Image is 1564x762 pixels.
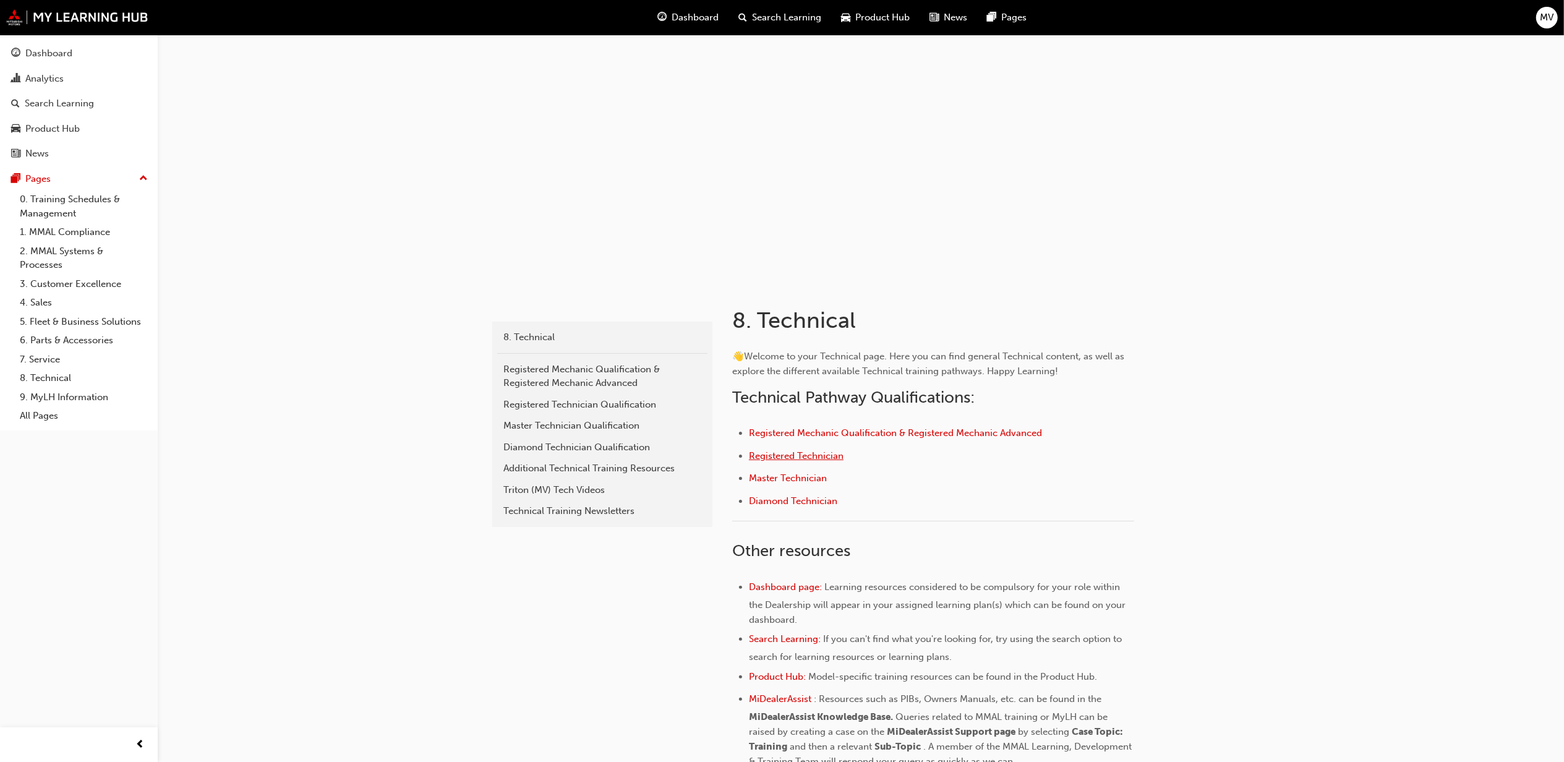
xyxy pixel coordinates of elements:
[729,5,832,30] a: search-iconSearch Learning
[25,96,94,111] div: Search Learning
[944,11,968,25] span: News
[497,415,707,437] a: Master Technician Qualification
[814,693,1101,704] span: : Resources such as PIBs, Owners Manuals, etc. can be found in the
[887,726,1015,737] span: MiDealerAssist Support page
[732,541,850,560] span: Other resources
[15,223,153,242] a: 1. MMAL Compliance
[6,9,148,25] img: mmal
[503,440,701,455] div: Diamond Technician Qualification
[11,74,20,85] span: chart-icon
[5,118,153,140] a: Product Hub
[874,741,921,752] span: Sub-Topic
[1002,11,1027,25] span: Pages
[11,148,20,160] span: news-icon
[1536,7,1558,28] button: MV
[497,458,707,479] a: Additional Technical Training Resources
[749,581,1128,625] span: Learning resources considered to be compulsory for your role within the Dealership will appear in...
[136,737,145,753] span: prev-icon
[139,171,148,187] span: up-icon
[749,581,822,593] a: Dashboard page:
[15,312,153,332] a: 5. Fleet & Business Solutions
[5,42,153,65] a: Dashboard
[497,479,707,501] a: Triton (MV) Tech Videos
[732,307,1138,334] h1: 8. Technical
[503,398,701,412] div: Registered Technician Qualification
[978,5,1037,30] a: pages-iconPages
[1540,11,1554,25] span: MV
[749,633,1124,662] span: If you can't find what you're looking for, try using the search option to search for learning res...
[988,10,997,25] span: pages-icon
[739,10,748,25] span: search-icon
[11,174,20,185] span: pages-icon
[503,419,701,433] div: Master Technician Qualification
[11,124,20,135] span: car-icon
[15,242,153,275] a: 2. MMAL Systems & Processes
[749,711,893,722] span: MiDealerAssist Knowledge Base.
[15,369,153,388] a: 8. Technical
[732,388,975,407] span: Technical Pathway Qualifications:
[832,5,920,30] a: car-iconProduct Hub
[749,495,837,507] a: Diamond Technician
[5,67,153,90] a: Analytics
[503,483,701,497] div: Triton (MV) Tech Videos
[25,46,72,61] div: Dashboard
[497,394,707,416] a: Registered Technician Qualification
[648,5,729,30] a: guage-iconDashboard
[15,406,153,426] a: All Pages
[856,11,910,25] span: Product Hub
[732,351,744,362] span: 👋
[1018,726,1069,737] span: by selecting
[930,10,939,25] span: news-icon
[25,122,80,136] div: Product Hub
[497,500,707,522] a: Technical Training Newsletters
[5,142,153,165] a: News
[5,168,153,191] button: Pages
[658,10,667,25] span: guage-icon
[503,362,701,390] div: Registered Mechanic Qualification & Registered Mechanic Advanced
[920,5,978,30] a: news-iconNews
[749,693,811,704] a: MiDealerAssist
[732,351,1127,377] span: Welcome to your Technical page. Here you can find general Technical content, as well as explore t...
[672,11,719,25] span: Dashboard
[749,427,1042,439] a: Registered Mechanic Qualification & Registered Mechanic Advanced
[15,331,153,350] a: 6. Parts & Accessories
[11,48,20,59] span: guage-icon
[749,450,844,461] a: Registered Technician
[15,190,153,223] a: 0. Training Schedules & Management
[25,172,51,186] div: Pages
[5,40,153,168] button: DashboardAnalyticsSearch LearningProduct HubNews
[749,473,827,484] a: Master Technician
[15,388,153,407] a: 9. MyLH Information
[497,327,707,348] a: 8. Technical
[25,147,49,161] div: News
[503,330,701,345] div: 8. Technical
[749,671,806,682] a: Product Hub:
[749,711,1110,737] span: Queries related to MMAL training or MyLH can be raised by creating a case on the
[11,98,20,109] span: search-icon
[497,437,707,458] a: Diamond Technician Qualification
[503,504,701,518] div: Technical Training Newsletters
[15,275,153,294] a: 3. Customer Excellence
[790,741,872,752] span: and then a relevant
[842,10,851,25] span: car-icon
[749,633,821,644] a: Search Learning:
[497,359,707,394] a: Registered Mechanic Qualification & Registered Mechanic Advanced
[25,72,64,86] div: Analytics
[503,461,701,476] div: Additional Technical Training Resources
[808,671,1097,682] span: Model-specific training resources can be found in the Product Hub.
[15,350,153,369] a: 7. Service
[753,11,822,25] span: Search Learning
[5,92,153,115] a: Search Learning
[15,293,153,312] a: 4. Sales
